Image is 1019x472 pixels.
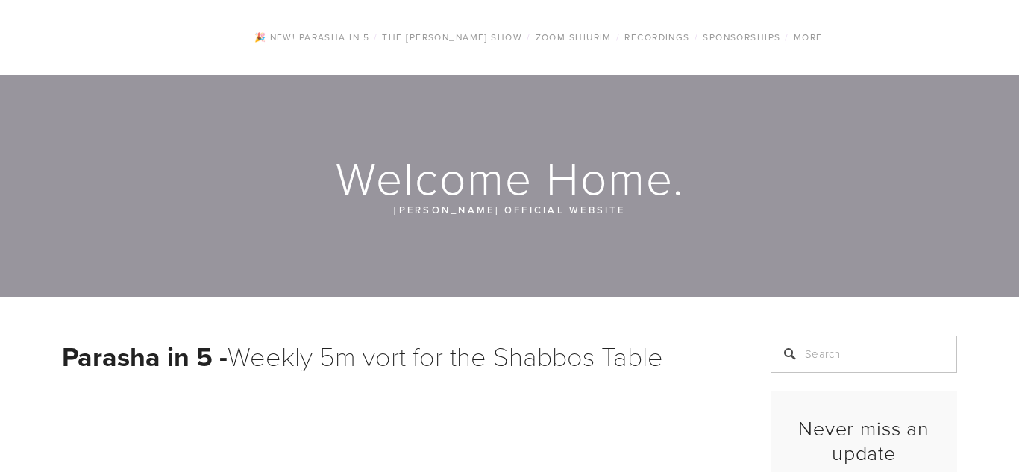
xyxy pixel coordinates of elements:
span: / [695,31,698,43]
span: / [785,31,788,43]
span: / [374,31,377,43]
p: [PERSON_NAME] official website [151,201,868,218]
a: The [PERSON_NAME] Show [377,28,527,47]
strong: Parasha in 5 - [62,337,228,376]
a: Recordings [620,28,694,47]
a: Zoom Shiurim [531,28,616,47]
span: / [527,31,530,43]
a: More [789,28,827,47]
input: Search [771,336,957,373]
h1: Weekly 5m vort for the Shabbos Table [62,336,733,377]
img: RabbiOrlofsky.com [154,8,213,66]
h2: Never miss an update [783,416,944,465]
a: Sponsorships [698,28,785,47]
span: / [616,31,620,43]
h1: Welcome Home. [62,154,959,201]
a: 🎉 NEW! Parasha in 5 [250,28,374,47]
